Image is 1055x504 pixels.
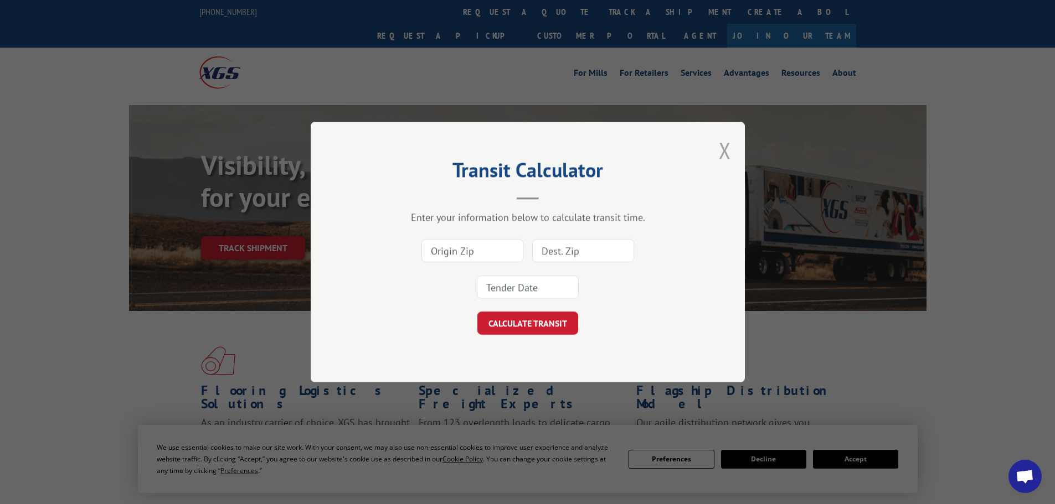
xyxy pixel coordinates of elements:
[366,211,689,224] div: Enter your information below to calculate transit time.
[421,239,523,262] input: Origin Zip
[1008,460,1042,493] a: Open chat
[366,162,689,183] h2: Transit Calculator
[477,311,578,335] button: CALCULATE TRANSIT
[532,239,634,262] input: Dest. Zip
[719,136,731,165] button: Close modal
[477,276,579,299] input: Tender Date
